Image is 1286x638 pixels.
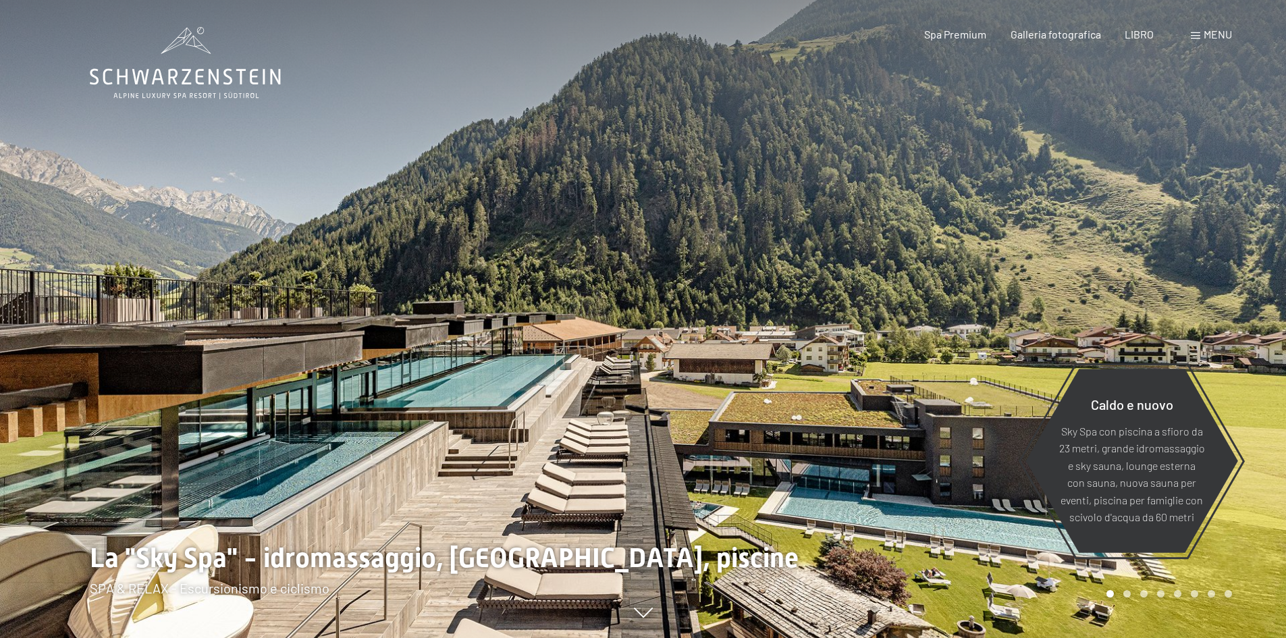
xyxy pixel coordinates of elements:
font: menu [1204,28,1232,41]
div: Carosello Pagina 7 [1208,590,1215,597]
div: Pagina 6 della giostra [1191,590,1198,597]
a: LIBRO [1125,28,1154,41]
div: Pagina 3 della giostra [1140,590,1148,597]
div: Pagina 5 della giostra [1174,590,1181,597]
div: Pagina Carosello 1 (Diapositiva corrente) [1106,590,1114,597]
div: Pagina 4 del carosello [1157,590,1164,597]
div: Pagina 2 della giostra [1123,590,1131,597]
a: Caldo e nuovo Sky Spa con piscina a sfioro da 23 metri, grande idromassaggio e sky sauna, lounge ... [1025,368,1239,554]
div: Paginazione carosello [1102,590,1232,597]
a: Galleria fotografica [1011,28,1101,41]
a: Spa Premium [924,28,986,41]
div: Pagina 8 della giostra [1225,590,1232,597]
font: Sky Spa con piscina a sfioro da 23 metri, grande idromassaggio e sky sauna, lounge esterna con sa... [1059,424,1205,523]
font: Caldo e nuovo [1091,396,1173,412]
